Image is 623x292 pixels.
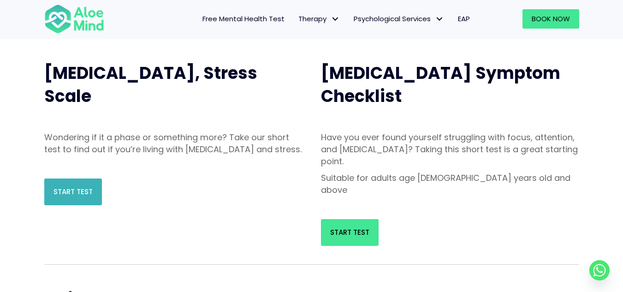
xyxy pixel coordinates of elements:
a: Book Now [522,9,579,29]
span: Book Now [532,14,570,24]
p: Wondering if it a phase or something more? Take our short test to find out if you’re living with ... [44,131,303,155]
span: Free Mental Health Test [202,14,285,24]
a: Whatsapp [589,260,610,280]
a: Psychological ServicesPsychological Services: submenu [347,9,451,29]
a: EAP [451,9,477,29]
span: EAP [458,14,470,24]
span: Start Test [53,187,93,197]
p: Suitable for adults age [DEMOGRAPHIC_DATA] years old and above [321,172,579,196]
p: Have you ever found yourself struggling with focus, attention, and [MEDICAL_DATA]? Taking this sh... [321,131,579,167]
a: Free Mental Health Test [196,9,291,29]
a: Start Test [321,219,379,246]
nav: Menu [116,9,477,29]
span: [MEDICAL_DATA], Stress Scale [44,61,257,108]
span: Psychological Services [354,14,444,24]
span: [MEDICAL_DATA] Symptom Checklist [321,61,560,108]
a: TherapyTherapy: submenu [291,9,347,29]
span: Therapy [298,14,340,24]
span: Start Test [330,227,369,237]
span: Psychological Services: submenu [433,12,446,26]
img: Aloe mind Logo [44,4,104,34]
a: Start Test [44,179,102,205]
span: Therapy: submenu [329,12,342,26]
